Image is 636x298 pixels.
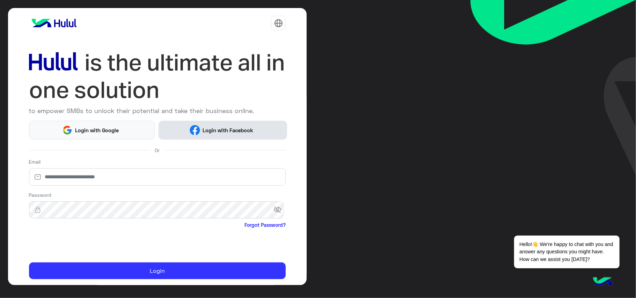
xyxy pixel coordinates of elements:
[514,236,619,268] span: Hello!👋 We're happy to chat with you and answer any questions you might have. How can we assist y...
[29,230,135,257] iframe: reCAPTCHA
[29,16,79,30] img: logo
[274,19,283,28] img: tab
[29,262,286,280] button: Login
[29,206,46,213] img: lock
[29,191,52,199] label: Password
[159,121,287,139] button: Login with Facebook
[83,284,157,291] span: By registering, you accept our
[29,49,286,104] img: hululLoginTitle_EN.svg
[190,125,200,135] img: Facebook
[244,221,286,229] a: Forgot Password?
[29,106,286,116] p: to empower SMBs to unlock their potential and take their business online.
[273,204,286,216] span: visibility_off
[200,126,256,134] span: Login with Facebook
[29,173,46,180] img: email
[155,147,160,154] span: Or
[188,284,197,291] span: and
[62,125,73,135] img: Google
[591,270,615,295] img: hulul-logo.png
[197,284,231,291] a: Privacy Policy
[157,284,188,291] a: Terms of use
[72,126,121,134] span: Login with Google
[29,121,155,139] button: Login with Google
[29,158,41,165] label: Email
